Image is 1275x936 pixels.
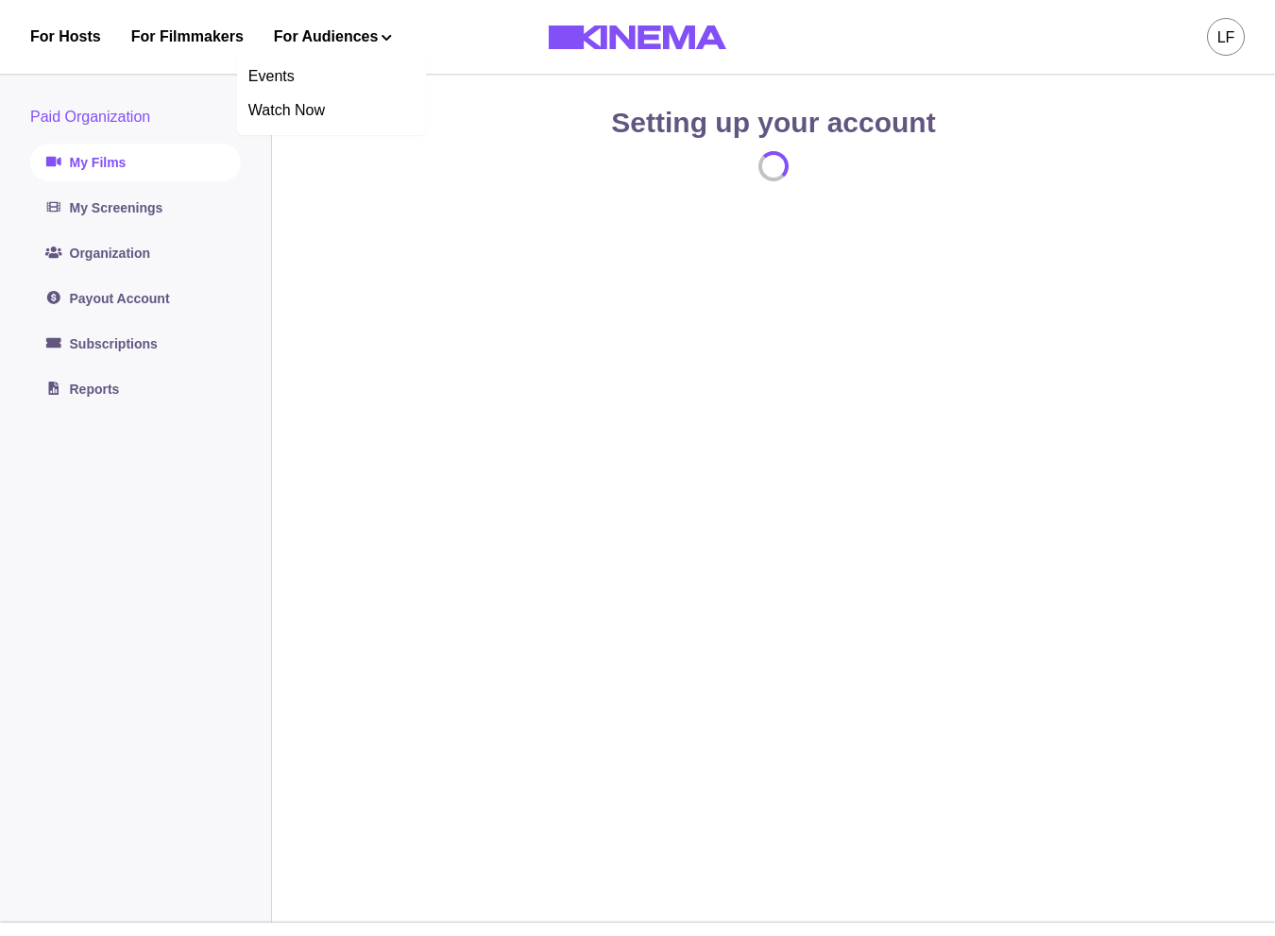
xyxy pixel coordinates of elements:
div: LF [1217,26,1235,49]
a: Organization [30,234,241,272]
a: Reports [30,370,241,408]
a: My Screenings [30,189,241,227]
a: Payout Account [30,280,241,317]
a: Watch Now [237,94,426,128]
div: Paid Organization [30,106,241,128]
h2: Setting up your account [611,106,935,140]
button: For Audiences [274,26,392,48]
a: Events [237,60,426,94]
a: For Filmmakers [131,26,244,48]
a: My Films [30,144,241,181]
a: Subscriptions [30,325,241,363]
a: For Hosts [30,26,101,48]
